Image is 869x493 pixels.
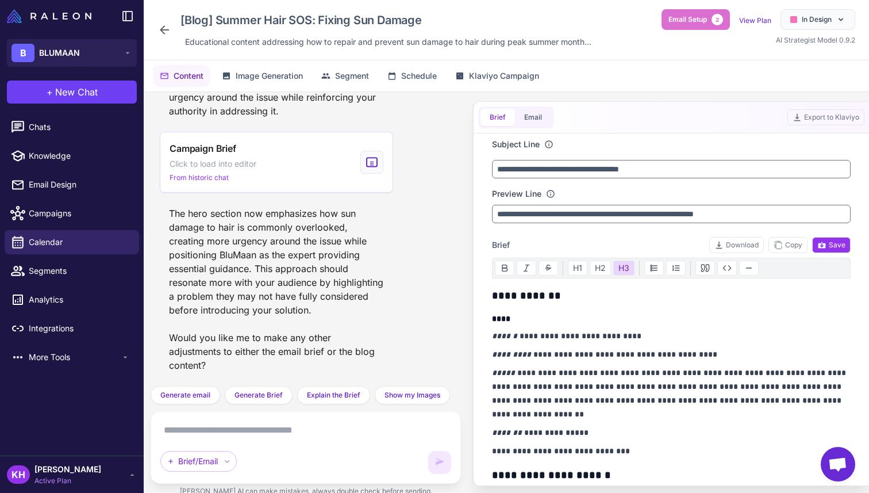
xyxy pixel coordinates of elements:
span: Campaign Brief [170,142,236,155]
button: Schedule [380,65,444,87]
span: Campaigns [29,207,130,220]
span: Email Setup [668,14,707,25]
span: Copy [774,240,802,250]
button: Show my Images [375,386,450,404]
label: Preview Line [492,188,541,200]
span: Click to load into editor [170,158,256,170]
span: BLUMAAN [39,47,80,59]
button: Email [515,109,551,126]
span: Save [817,240,845,250]
a: Open chat [821,447,855,481]
button: H3 [613,261,635,276]
span: Analytics [29,293,130,306]
a: Campaigns [5,201,139,226]
a: Integrations [5,316,139,341]
a: View Plan [739,16,771,25]
button: Export to Klaviyo [787,109,864,125]
span: From historic chat [170,173,229,183]
span: Knowledge [29,150,130,162]
button: Image Generation [215,65,310,87]
span: 2 [712,14,723,25]
button: Segment [314,65,376,87]
button: Explain the Brief [297,386,370,404]
div: Click to edit description [180,33,596,51]
span: Calendar [29,236,130,249]
span: New Chat [55,85,98,99]
a: Chats [5,115,139,139]
span: Explain the Brief [307,390,360,400]
span: Segments [29,265,130,277]
span: Chats [29,121,130,133]
button: Copy [768,237,808,253]
img: Raleon Logo [7,9,91,23]
span: Educational content addressing how to repair and prevent sun damage to hair during peak summer mo... [185,36,591,48]
button: Download [709,237,764,253]
span: Email Design [29,178,130,191]
a: Segments [5,259,139,283]
button: H1 [568,261,587,276]
div: KH [7,465,30,484]
span: In Design [802,14,832,25]
div: The hero section now emphasizes how sun damage to hair is commonly overlooked, creating more urge... [160,202,393,377]
span: + [47,85,53,99]
div: Click to edit campaign name [176,9,596,31]
span: Generate Brief [234,390,283,400]
div: B [11,44,34,62]
label: Subject Line [492,138,540,151]
span: Active Plan [34,476,101,486]
span: Brief [492,239,510,251]
span: Show my Images [384,390,440,400]
div: Brief/Email [160,451,237,472]
button: Brief [480,109,515,126]
span: Klaviyo Campaign [469,70,539,82]
button: Email Setup2 [662,9,730,30]
span: Schedule [401,70,437,82]
a: Knowledge [5,144,139,168]
button: Generate Brief [225,386,293,404]
span: Content [174,70,203,82]
span: [PERSON_NAME] [34,463,101,476]
button: Klaviyo Campaign [448,65,546,87]
span: Segment [335,70,369,82]
span: Image Generation [236,70,303,82]
button: Save [812,237,851,253]
button: +New Chat [7,81,137,104]
a: Analytics [5,288,139,312]
span: Integrations [29,322,130,335]
button: Content [153,65,210,87]
span: More Tools [29,351,121,364]
button: H2 [590,261,611,276]
button: BBLUMAAN [7,39,137,67]
span: AI Strategist Model 0.9.2 [776,36,855,44]
a: Calendar [5,230,139,254]
button: Generate email [151,386,220,404]
span: Generate email [160,390,210,400]
a: Email Design [5,173,139,197]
